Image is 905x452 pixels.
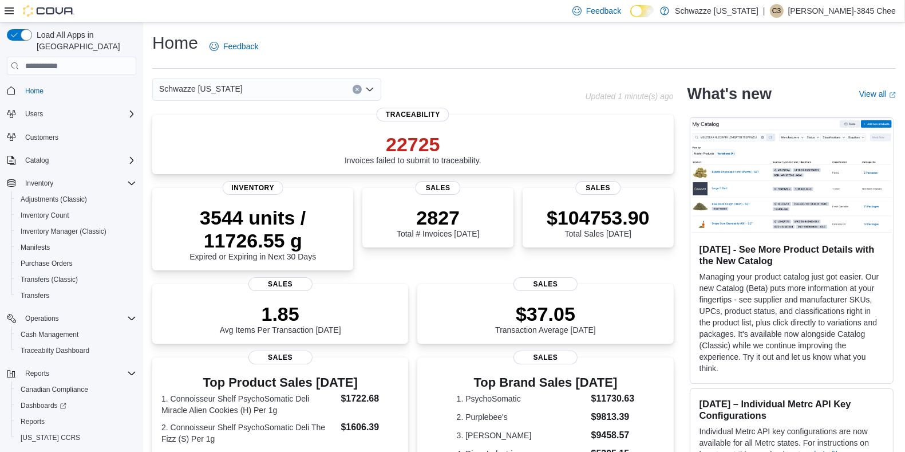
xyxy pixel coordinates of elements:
button: Operations [2,310,141,327]
button: Users [21,107,48,121]
span: Operations [21,312,136,325]
dt: 1. PsychoSomatic [457,393,587,404]
a: View allExternal link [859,89,896,99]
button: Reports [21,367,54,380]
p: [PERSON_NAME]-3845 Chee [788,4,896,18]
button: Manifests [11,239,141,256]
span: Manifests [16,241,136,254]
button: Catalog [21,154,53,167]
span: Catalog [21,154,136,167]
dt: 3. [PERSON_NAME] [457,430,587,441]
button: Inventory Count [11,207,141,223]
h2: What's new [687,85,772,103]
svg: External link [889,92,896,99]
button: Purchase Orders [11,256,141,272]
div: Expired or Expiring in Next 30 Days [161,206,344,261]
span: Cash Management [16,328,136,341]
a: Reports [16,415,49,429]
div: Total # Invoices [DATE] [397,206,479,238]
a: Dashboards [11,398,141,414]
div: Candra-3845 Chee [770,4,784,18]
span: Customers [25,133,58,142]
span: Inventory Count [21,211,69,220]
a: Home [21,84,48,98]
dt: 2. Connoisseur Shelf PsychoSomatic Deli The Fizz (S) Per 1g [161,422,337,445]
span: C3 [772,4,781,18]
a: Adjustments (Classic) [16,192,92,206]
span: Transfers [16,289,136,302]
a: Inventory Count [16,209,74,222]
span: Schwazze [US_STATE] [159,82,243,96]
span: Reports [21,417,45,426]
span: Users [21,107,136,121]
p: 22725 [345,133,481,156]
span: Transfers (Classic) [16,273,136,286]
p: Managing your product catalog just got easier. Our new Catalog (Beta) puts more information at yo... [700,271,884,374]
span: Sales [513,351,578,364]
div: Total Sales [DATE] [547,206,650,238]
span: Canadian Compliance [16,383,136,396]
div: Invoices failed to submit to traceability. [345,133,481,165]
p: 1.85 [220,302,341,325]
span: Manifests [21,243,50,252]
span: Inventory Manager (Classic) [16,225,136,238]
p: $104753.90 [547,206,650,229]
a: Feedback [205,35,263,58]
span: Transfers (Classic) [21,275,78,284]
span: Reports [16,415,136,429]
img: Cova [23,5,74,17]
a: Traceabilty Dashboard [16,344,94,357]
p: 2827 [397,206,479,229]
div: Transaction Average [DATE] [495,302,596,335]
span: Home [25,87,44,96]
span: Inventory Count [16,209,136,222]
span: Sales [575,181,621,195]
p: 3544 units / 11726.55 g [161,206,344,252]
input: Dark Mode [630,5,654,17]
span: Traceability [377,108,449,121]
span: Traceabilty Dashboard [16,344,136,357]
h3: [DATE] - See More Product Details with the New Catalog [700,243,884,266]
button: Cash Management [11,327,141,343]
span: Sales [248,351,313,364]
a: Manifests [16,241,54,254]
button: Reports [2,365,141,382]
a: Canadian Compliance [16,383,93,396]
button: Open list of options [365,85,374,94]
button: Transfers (Classic) [11,272,141,288]
button: Catalog [2,152,141,168]
div: Avg Items Per Transaction [DATE] [220,302,341,335]
dt: 2. Purplebee's [457,411,587,423]
span: Feedback [223,41,258,52]
a: [US_STATE] CCRS [16,431,85,445]
p: $37.05 [495,302,596,325]
span: Transfers [21,291,49,300]
dt: 1. Connoisseur Shelf PsychoSomatic Deli Miracle Alien Cookies (H) Per 1g [161,393,337,416]
span: Inventory [25,179,53,188]
a: Purchase Orders [16,257,77,270]
span: Operations [25,314,59,323]
button: Inventory [21,176,58,190]
h3: [DATE] – Individual Metrc API Key Configurations [700,398,884,421]
span: Adjustments (Classic) [21,195,87,204]
a: Cash Management [16,328,83,341]
button: Home [2,82,141,99]
span: Inventory [21,176,136,190]
button: Reports [11,414,141,430]
button: Clear input [353,85,362,94]
h3: Top Product Sales [DATE] [161,376,399,390]
dd: $1722.68 [341,392,400,406]
a: Dashboards [16,399,71,412]
span: Feedback [586,5,621,17]
span: Purchase Orders [21,259,73,268]
button: Inventory Manager (Classic) [11,223,141,239]
span: Dashboards [16,399,136,412]
dd: $9458.57 [591,429,635,442]
h1: Home [152,32,198,54]
span: Users [25,109,43,119]
p: Updated 1 minute(s) ago [586,92,674,101]
span: Sales [416,181,461,195]
span: Customers [21,130,136,144]
button: Inventory [2,175,141,191]
button: Adjustments (Classic) [11,191,141,207]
